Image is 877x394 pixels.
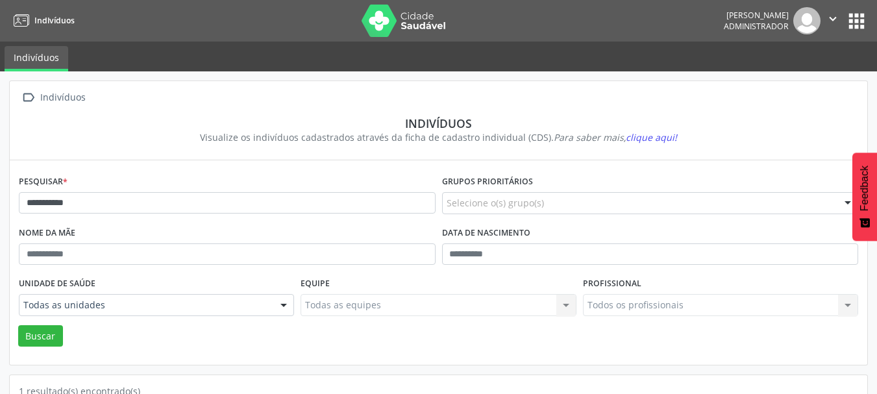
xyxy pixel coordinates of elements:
div: Visualize os indivíduos cadastrados através da ficha de cadastro individual (CDS). [28,130,849,144]
i:  [19,88,38,107]
label: Data de nascimento [442,223,530,243]
span: Administrador [724,21,789,32]
span: Selecione o(s) grupo(s) [447,196,544,210]
span: Indivíduos [34,15,75,26]
div: Indivíduos [28,116,849,130]
button: Feedback - Mostrar pesquisa [852,153,877,241]
a: Indivíduos [9,10,75,31]
i: Para saber mais, [554,131,677,143]
button: Buscar [18,325,63,347]
label: Profissional [583,274,641,294]
label: Nome da mãe [19,223,75,243]
a: Indivíduos [5,46,68,71]
span: clique aqui! [626,131,677,143]
label: Equipe [301,274,330,294]
img: img [793,7,821,34]
button: apps [845,10,868,32]
label: Unidade de saúde [19,274,95,294]
div: Indivíduos [38,88,88,107]
a:  Indivíduos [19,88,88,107]
i:  [826,12,840,26]
div: [PERSON_NAME] [724,10,789,21]
span: Todas as unidades [23,299,267,312]
span: Feedback [859,166,871,211]
button:  [821,7,845,34]
label: Pesquisar [19,172,68,192]
label: Grupos prioritários [442,172,533,192]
